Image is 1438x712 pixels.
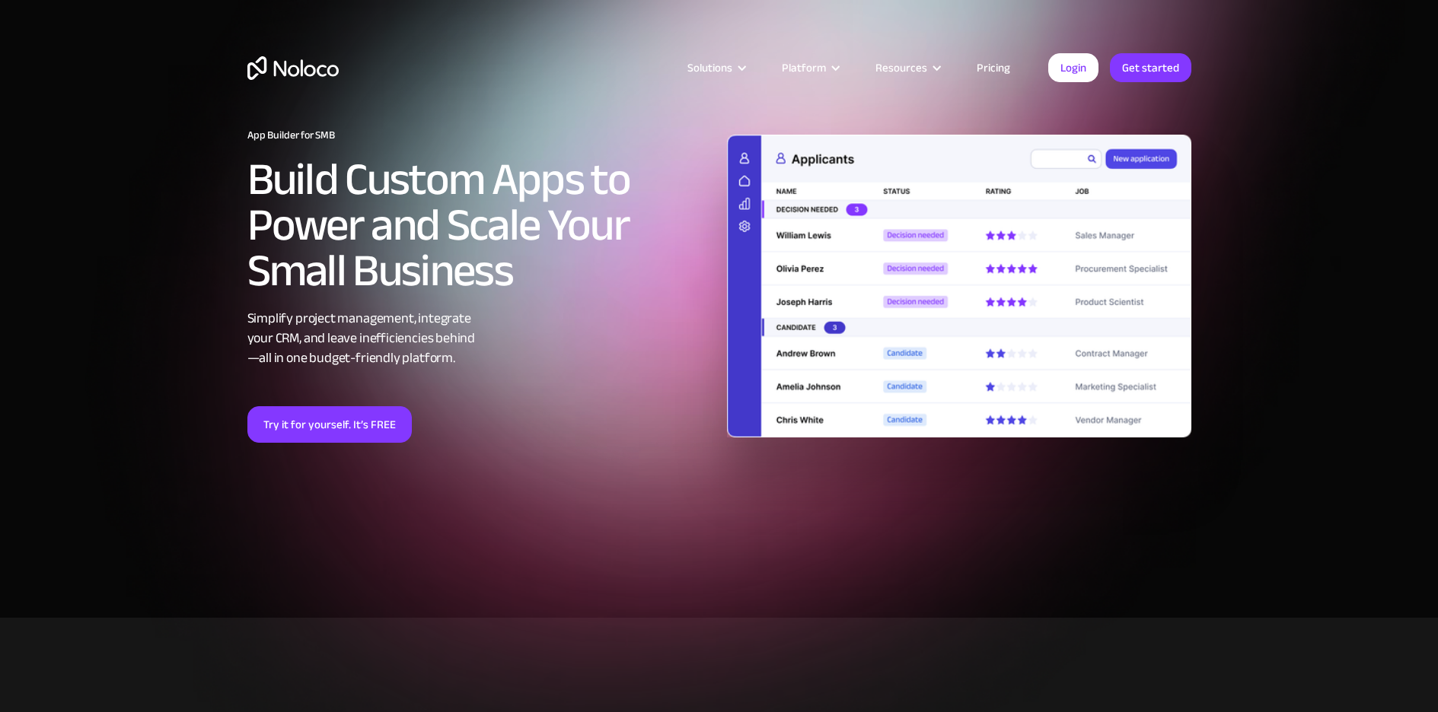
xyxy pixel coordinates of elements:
div: Solutions [687,58,732,78]
div: Platform [782,58,826,78]
div: Simplify project management, integrate your CRM, and leave inefficiencies behind —all in one budg... [247,309,712,368]
h2: Build Custom Apps to Power and Scale Your Small Business [247,157,712,294]
div: Solutions [668,58,763,78]
div: Platform [763,58,856,78]
a: Get started [1110,53,1191,82]
a: home [247,56,339,80]
a: Pricing [958,58,1029,78]
a: Try it for yourself. It’s FREE [247,406,412,443]
div: Resources [875,58,927,78]
a: Login [1048,53,1098,82]
div: Resources [856,58,958,78]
